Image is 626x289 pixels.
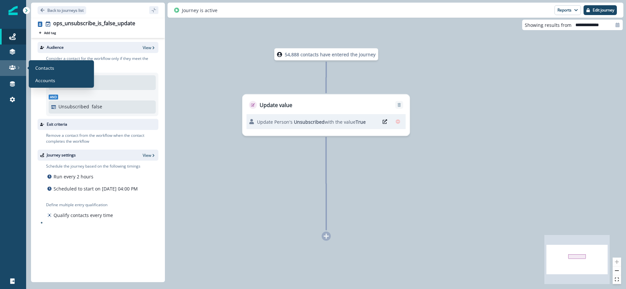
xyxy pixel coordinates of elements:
p: Remove a contact from the workflow when the contact completes the workflow [46,133,158,144]
p: Contacts [35,64,54,71]
p: Qualify contacts every time [54,212,113,219]
g: Edge from node-dl-count to 43f5b0b7-c31f-4d17-9d82-c74910f1d7a3 [326,62,327,93]
span: And [49,95,58,99]
span: True [356,118,366,125]
p: Update Person's with the value [257,118,366,125]
p: Journey settings [47,152,76,158]
p: Accounts [35,77,55,83]
g: Edge from 43f5b0b7-c31f-4d17-9d82-c74910f1d7a3 to node-add-under-48732421-10b5-4112-a2c3-2ff776c6... [326,137,327,230]
p: Journey is active [182,7,217,14]
button: Edit [380,117,390,127]
p: Unsubscribed [58,103,89,110]
button: Remove [393,117,403,127]
p: View [143,45,151,50]
p: Back to journeys list [47,8,84,13]
button: Add tag [38,30,57,35]
div: Update valueRemoveUpdate Person's Unsubscribedwith the valueTrueEditRemove [242,94,410,136]
p: View [143,153,151,158]
div: ops_unsubscribe_is_false_update [53,20,135,27]
a: Contacts [31,63,91,73]
p: Define multiple entry qualification [46,202,114,208]
button: Reports [554,5,581,15]
a: Accounts [31,75,91,85]
button: View [143,45,156,50]
img: Inflection [8,6,18,15]
button: View [143,153,156,158]
button: Edit journey [584,5,617,15]
p: 54,888 contacts have entered the journey [285,51,376,58]
span: Unsubscribed [294,118,325,125]
button: fit view [613,275,621,284]
p: Audience [47,45,64,50]
p: Run every 2 hours [54,173,93,180]
p: Consider a contact for the workflow only if they meet the following criteria [46,56,158,67]
button: Go back [38,6,86,14]
button: zoom out [613,266,621,275]
p: Schedule the journey based on the following timings [46,163,140,169]
p: Update value [260,101,292,109]
p: Scheduled to start on [DATE] 04:00 PM [54,185,138,192]
p: Showing results from [525,22,571,28]
p: Edit journey [593,8,614,12]
p: Exit criteria [47,121,67,127]
button: sidebar collapse toggle [149,6,158,14]
p: false [92,103,102,110]
p: Add tag [44,31,56,35]
div: 54,888 contacts have entered the journey [264,48,389,61]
